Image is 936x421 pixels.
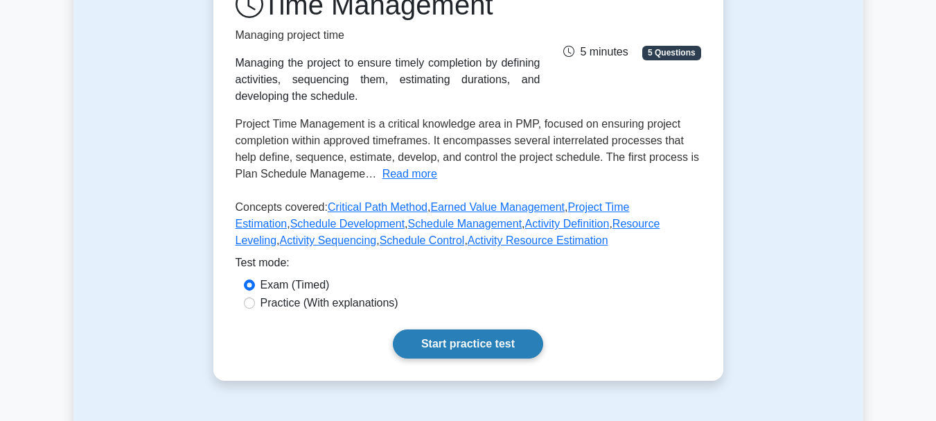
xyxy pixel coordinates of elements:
a: Project Time Estimation [236,201,630,230]
label: Exam (Timed) [261,277,330,293]
a: Schedule Management [408,218,522,230]
a: Activity Sequencing [280,234,377,246]
span: 5 Questions [642,46,700,60]
a: Activity Resource Estimation [468,234,608,246]
span: 5 minutes [563,46,628,58]
a: Critical Path Method [328,201,427,213]
button: Read more [382,166,437,182]
p: Concepts covered: , , , , , , , , , [236,199,701,255]
label: Practice (With explanations) [261,295,398,311]
a: Activity Definition [525,218,610,230]
a: Resource Leveling [236,218,660,246]
a: Schedule Development [290,218,405,230]
div: Test mode: [236,255,701,277]
p: Managing project time [236,27,540,44]
a: Schedule Control [380,234,465,246]
div: Managing the project to ensure timely completion by defining activities, sequencing them, estimat... [236,55,540,105]
a: Start practice test [393,329,543,359]
span: Project Time Management is a critical knowledge area in PMP, focused on ensuring project completi... [236,118,699,180]
a: Earned Value Management [430,201,565,213]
